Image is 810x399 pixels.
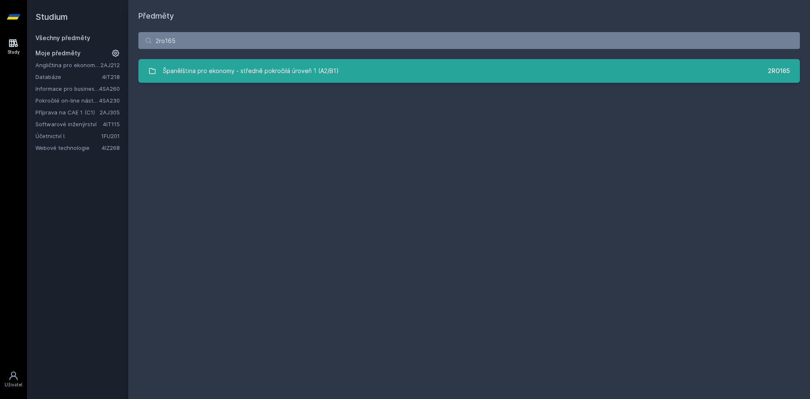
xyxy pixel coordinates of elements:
a: Webové technologie [35,144,102,152]
h1: Předměty [138,10,800,22]
a: Pokročilé on-line nástroje pro analýzu a zpracování informací [35,96,99,105]
a: 2AJ305 [100,109,120,116]
span: Moje předměty [35,49,81,57]
a: Angličtina pro ekonomická studia 2 (B2/C1) [35,61,100,69]
a: 1FU201 [101,133,120,139]
a: Uživatel [2,366,25,392]
a: Softwarové inženýrství [35,120,103,128]
a: 4IT115 [103,121,120,128]
a: Španělština pro ekonomy - středně pokročilá úroveň 1 (A2/B1) 2RO165 [138,59,800,83]
a: 4SA230 [99,97,120,104]
a: 2AJ212 [100,62,120,68]
a: Informace pro business (v angličtině) [35,84,99,93]
a: 4SA260 [99,85,120,92]
div: Španělština pro ekonomy - středně pokročilá úroveň 1 (A2/B1) [163,62,339,79]
a: 4IT218 [102,73,120,80]
a: Databáze [35,73,102,81]
a: 4IZ268 [102,144,120,151]
a: Příprava na CAE 1 (C1) [35,108,100,117]
a: Study [2,34,25,60]
div: Study [8,49,20,55]
a: Účetnictví I. [35,132,101,140]
a: Všechny předměty [35,34,90,41]
div: 2RO165 [768,67,790,75]
input: Název nebo ident předmětu… [138,32,800,49]
div: Uživatel [5,382,22,388]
